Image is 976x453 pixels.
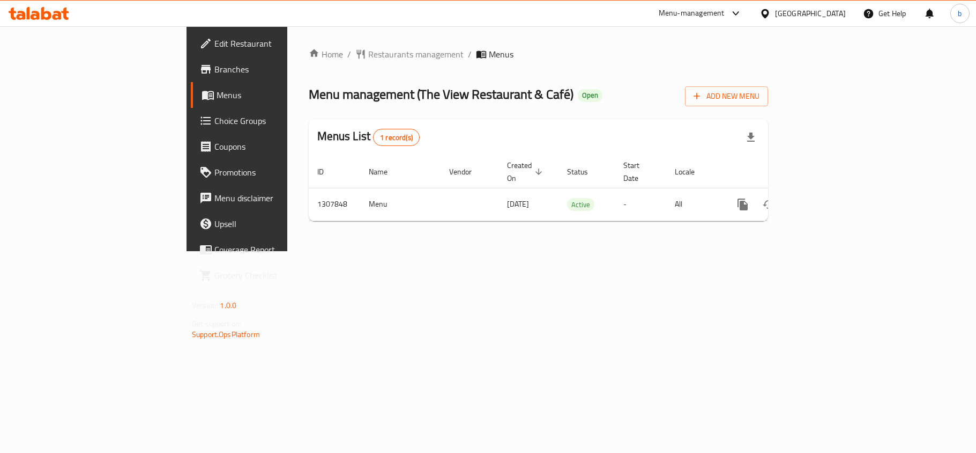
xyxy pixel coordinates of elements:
[214,192,341,204] span: Menu disclaimer
[214,140,341,153] span: Coupons
[578,91,602,100] span: Open
[220,298,236,312] span: 1.0.0
[309,48,768,61] nav: breadcrumb
[191,185,349,211] a: Menu disclaimer
[192,298,218,312] span: Version:
[468,48,472,61] li: /
[317,165,338,178] span: ID
[659,7,725,20] div: Menu-management
[694,90,759,103] span: Add New Menu
[738,125,764,150] div: Export file
[191,82,349,108] a: Menus
[191,237,349,262] a: Coverage Report
[373,129,420,146] div: Total records count
[368,48,464,61] span: Restaurants management
[214,114,341,127] span: Choice Groups
[214,269,341,282] span: Grocery Checklist
[666,188,721,221] td: All
[309,156,841,221] table: enhanced table
[685,86,768,106] button: Add New Menu
[374,133,419,143] span: 1 record(s)
[355,48,464,61] a: Restaurants management
[507,197,529,211] span: [DATE]
[191,108,349,134] a: Choice Groups
[775,8,846,19] div: [GEOGRAPHIC_DATA]
[192,317,241,331] span: Get support on:
[214,63,341,76] span: Branches
[360,188,441,221] td: Menu
[192,327,260,341] a: Support.OpsPlatform
[507,159,546,185] span: Created On
[191,56,349,82] a: Branches
[191,134,349,159] a: Coupons
[317,128,420,146] h2: Menus List
[214,217,341,230] span: Upsell
[217,89,341,101] span: Menus
[214,37,341,50] span: Edit Restaurant
[958,8,962,19] span: b
[730,192,756,217] button: more
[309,82,573,106] span: Menu management ( The View Restaurant & Café )
[578,89,602,102] div: Open
[191,211,349,237] a: Upsell
[449,165,486,178] span: Vendor
[369,165,401,178] span: Name
[756,192,781,217] button: Change Status
[675,165,709,178] span: Locale
[567,165,602,178] span: Status
[191,159,349,185] a: Promotions
[191,31,349,56] a: Edit Restaurant
[615,188,666,221] td: -
[721,156,841,188] th: Actions
[191,262,349,288] a: Grocery Checklist
[567,199,594,211] span: Active
[214,243,341,256] span: Coverage Report
[623,159,653,185] span: Start Date
[489,48,513,61] span: Menus
[214,166,341,179] span: Promotions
